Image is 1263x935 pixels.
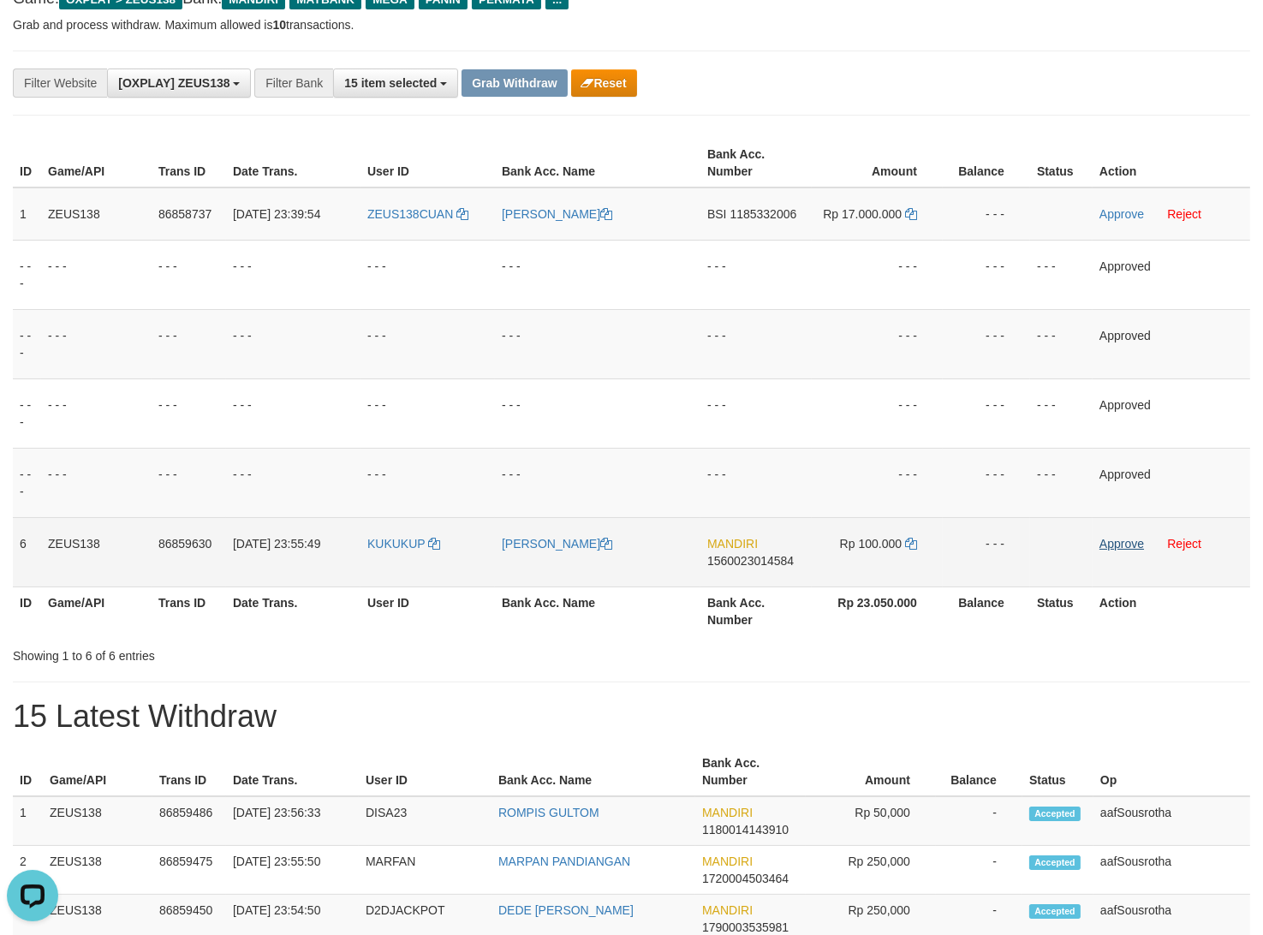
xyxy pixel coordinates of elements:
a: Reject [1167,207,1201,221]
td: - - - [495,448,700,517]
a: Copy 100000 to clipboard [905,537,917,551]
th: Balance [936,747,1022,796]
td: - - - [41,448,152,517]
td: - - - [13,448,41,517]
td: - - - [700,448,812,517]
a: Copy 17000000 to clipboard [905,207,917,221]
td: - - - [700,378,812,448]
td: - - - [1030,448,1093,517]
th: Status [1022,747,1093,796]
th: Date Trans. [226,747,359,796]
a: KUKUKUP [367,537,440,551]
td: - - - [360,448,495,517]
span: Accepted [1029,904,1081,919]
th: Action [1093,587,1250,635]
span: 86859630 [158,537,211,551]
a: Approve [1099,537,1144,551]
td: - - - [943,240,1030,309]
td: aafSousrotha [1093,796,1250,846]
span: MANDIRI [702,855,753,868]
th: Status [1030,587,1093,635]
td: - - - [13,309,41,378]
td: - - - [226,309,360,378]
td: - [936,846,1022,895]
a: ROMPIS GULTOM [498,806,599,819]
th: User ID [360,587,495,635]
td: - - - [812,378,943,448]
th: User ID [360,139,495,188]
th: Bank Acc. Number [700,587,812,635]
th: Amount [812,139,943,188]
div: Filter Website [13,68,107,98]
th: Bank Acc. Name [491,747,695,796]
th: Balance [943,139,1030,188]
th: Op [1093,747,1250,796]
span: Rp 17.000.000 [823,207,902,221]
td: - - - [495,378,700,448]
td: - - - [495,309,700,378]
td: - - - [152,309,226,378]
th: Game/API [41,139,152,188]
th: Game/API [43,747,152,796]
span: 15 item selected [344,76,437,90]
td: - - - [1030,309,1093,378]
td: - - - [360,240,495,309]
span: MANDIRI [702,806,753,819]
span: MANDIRI [702,903,753,917]
th: Game/API [41,587,152,635]
td: - - - [226,378,360,448]
td: - - - [812,240,943,309]
h1: 15 Latest Withdraw [13,700,1250,734]
th: Bank Acc. Name [495,587,700,635]
span: 86858737 [158,207,211,221]
td: 86859475 [152,846,226,895]
td: - - - [226,448,360,517]
td: 86859486 [152,796,226,846]
td: ZEUS138 [41,188,152,241]
td: - - - [41,309,152,378]
span: Rp 100.000 [840,537,902,551]
span: ZEUS138CUAN [367,207,453,221]
td: - - - [360,309,495,378]
td: - - - [943,448,1030,517]
td: Approved [1093,448,1250,517]
td: - - - [152,448,226,517]
td: Approved [1093,240,1250,309]
p: Grab and process withdraw. Maximum allowed is transactions. [13,16,1250,33]
td: - - - [41,240,152,309]
td: Approved [1093,309,1250,378]
td: 2 [13,846,43,895]
th: Trans ID [152,139,226,188]
td: - - - [943,309,1030,378]
span: Copy 1560023014584 to clipboard [707,554,794,568]
td: - - - [152,378,226,448]
th: User ID [359,747,491,796]
td: - - - [943,378,1030,448]
a: MARPAN PANDIANGAN [498,855,630,868]
span: Accepted [1029,855,1081,870]
span: BSI [707,207,727,221]
th: Trans ID [152,587,226,635]
td: - - - [1030,240,1093,309]
td: - - - [943,188,1030,241]
span: KUKUKUP [367,537,425,551]
th: Bank Acc. Number [695,747,806,796]
td: ZEUS138 [43,796,152,846]
th: ID [13,747,43,796]
a: [PERSON_NAME] [502,207,612,221]
span: [DATE] 23:39:54 [233,207,320,221]
th: Status [1030,139,1093,188]
td: 1 [13,188,41,241]
td: - - - [13,378,41,448]
th: Date Trans. [226,139,360,188]
th: Action [1093,139,1250,188]
td: DISA23 [359,796,491,846]
td: ZEUS138 [41,517,152,587]
span: [OXPLAY] ZEUS138 [118,76,229,90]
span: Copy 1185332006 to clipboard [730,207,796,221]
a: [PERSON_NAME] [502,537,612,551]
td: - - - [700,309,812,378]
td: - - - [812,309,943,378]
th: Rp 23.050.000 [812,587,943,635]
td: 6 [13,517,41,587]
